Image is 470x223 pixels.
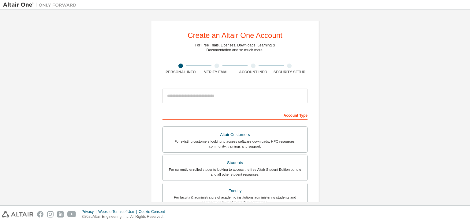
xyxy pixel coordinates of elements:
[166,130,304,139] div: Altair Customers
[166,187,304,195] div: Faculty
[82,209,98,214] div: Privacy
[98,209,139,214] div: Website Terms of Use
[199,70,235,75] div: Verify Email
[188,32,282,39] div: Create an Altair One Account
[271,70,308,75] div: Security Setup
[2,211,33,218] img: altair_logo.svg
[139,209,168,214] div: Cookie Consent
[162,70,199,75] div: Personal Info
[166,195,304,205] div: For faculty & administrators of academic institutions administering students and accessing softwa...
[57,211,64,218] img: linkedin.svg
[67,211,76,218] img: youtube.svg
[166,159,304,167] div: Students
[3,2,80,8] img: Altair One
[82,214,169,219] p: © 2025 Altair Engineering, Inc. All Rights Reserved.
[166,167,304,177] div: For currently enrolled students looking to access the free Altair Student Edition bundle and all ...
[162,110,308,120] div: Account Type
[37,211,43,218] img: facebook.svg
[195,43,275,53] div: For Free Trials, Licenses, Downloads, Learning & Documentation and so much more.
[47,211,54,218] img: instagram.svg
[235,70,271,75] div: Account Info
[166,139,304,149] div: For existing customers looking to access software downloads, HPC resources, community, trainings ...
